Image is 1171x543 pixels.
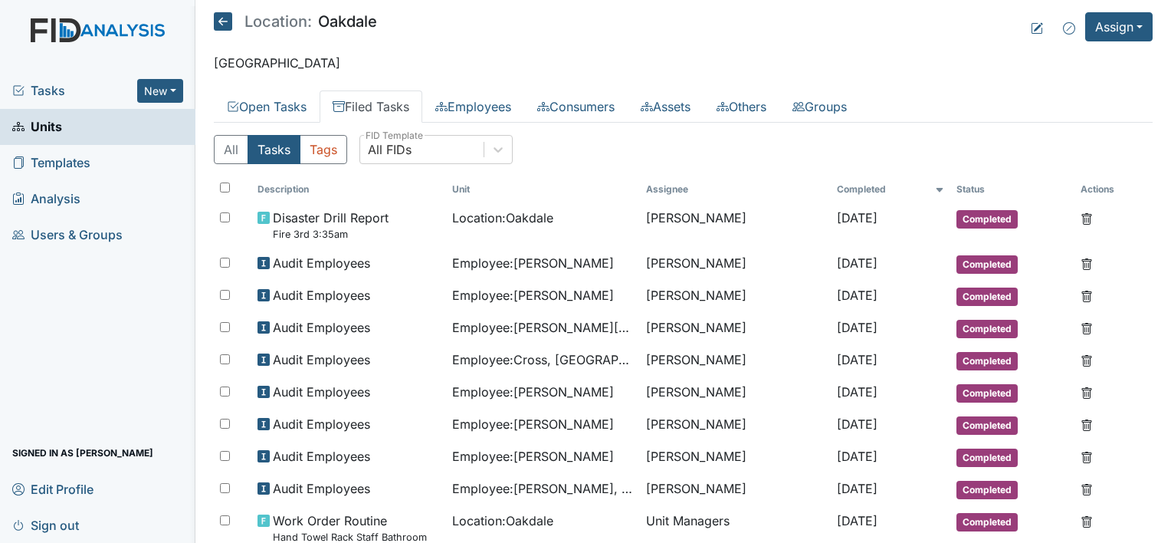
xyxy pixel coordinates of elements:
a: Open Tasks [214,90,320,123]
span: [DATE] [837,449,877,464]
span: Completed [956,513,1018,531]
th: Actions [1074,176,1151,202]
span: [DATE] [837,210,877,225]
span: Audit Employees [273,350,370,369]
div: All FIDs [368,140,412,159]
span: Audit Employees [273,415,370,433]
td: [PERSON_NAME] [640,280,831,312]
td: [PERSON_NAME] [640,441,831,473]
span: Audit Employees [273,479,370,498]
span: Templates [12,151,90,175]
span: Completed [956,416,1018,435]
a: Delete [1081,286,1093,304]
span: [DATE] [837,416,877,432]
td: [PERSON_NAME] [640,202,831,248]
span: Employee : [PERSON_NAME] [452,254,614,272]
th: Toggle SortBy [831,176,950,202]
span: Location: [244,14,312,29]
span: Audit Employees [273,286,370,304]
span: Completed [956,255,1018,274]
span: Location : Oakdale [452,512,553,530]
span: Completed [956,288,1018,306]
span: Audit Employees [273,254,370,272]
span: Employee : [PERSON_NAME] [452,286,614,304]
span: Sign out [12,513,79,537]
div: Type filter [214,135,347,164]
span: Location : Oakdale [452,209,553,227]
a: Delete [1081,209,1093,227]
span: Employee : [PERSON_NAME][GEOGRAPHIC_DATA] [452,318,635,337]
span: Completed [956,449,1018,467]
button: Tags [300,135,347,164]
span: Audit Employees [273,318,370,337]
a: Delete [1081,383,1093,401]
span: Disaster Drill Report Fire 3rd 3:35am [273,209,389,242]
button: All [214,135,248,164]
a: Delete [1081,254,1093,272]
span: Completed [956,481,1018,499]
button: Tasks [248,135,300,164]
a: Delete [1081,415,1093,433]
span: Users & Groups [12,223,123,247]
span: Employee : Cross, [GEOGRAPHIC_DATA] [452,350,635,369]
span: [DATE] [837,384,877,400]
p: [GEOGRAPHIC_DATA] [214,54,1153,72]
span: Completed [956,320,1018,338]
a: Delete [1081,479,1093,498]
span: Completed [956,384,1018,403]
span: Employee : [PERSON_NAME] [452,415,614,433]
span: [DATE] [837,481,877,496]
a: Groups [779,90,860,123]
span: Audit Employees [273,447,370,466]
td: [PERSON_NAME] [640,377,831,409]
th: Toggle SortBy [251,176,446,202]
a: Consumers [524,90,628,123]
span: [DATE] [837,513,877,528]
h5: Oakdale [214,12,377,31]
td: [PERSON_NAME] [640,473,831,505]
a: Delete [1081,350,1093,369]
span: Analysis [12,187,80,211]
a: Delete [1081,512,1093,530]
button: Assign [1085,12,1153,41]
span: Employee : [PERSON_NAME], [PERSON_NAME] [452,479,635,498]
span: Employee : [PERSON_NAME] [452,383,614,401]
a: Employees [422,90,524,123]
span: Signed in as [PERSON_NAME] [12,441,153,465]
button: New [137,79,183,103]
a: Delete [1081,318,1093,337]
span: Completed [956,352,1018,370]
span: [DATE] [837,352,877,367]
span: Completed [956,210,1018,229]
a: Others [704,90,779,123]
span: [DATE] [837,288,877,303]
small: Fire 3rd 3:35am [273,227,389,242]
span: Units [12,115,62,139]
td: [PERSON_NAME] [640,248,831,280]
span: Employee : [PERSON_NAME] [452,447,614,466]
input: Toggle All Rows Selected [220,183,230,193]
span: Edit Profile [12,477,93,501]
td: [PERSON_NAME] [640,312,831,344]
th: Toggle SortBy [446,176,641,202]
span: [DATE] [837,320,877,335]
a: Filed Tasks [320,90,422,123]
span: Audit Employees [273,383,370,401]
th: Assignee [640,176,831,202]
td: [PERSON_NAME] [640,409,831,441]
a: Tasks [12,81,137,100]
a: Delete [1081,447,1093,466]
th: Toggle SortBy [950,176,1074,202]
span: [DATE] [837,255,877,271]
a: Assets [628,90,704,123]
td: [PERSON_NAME] [640,344,831,377]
